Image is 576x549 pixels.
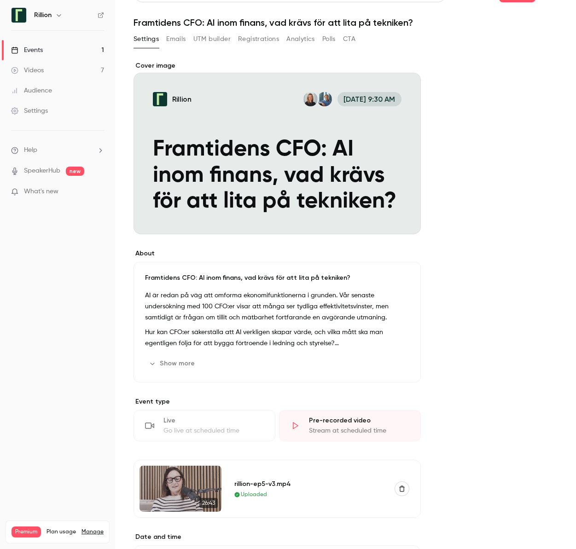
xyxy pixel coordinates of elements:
span: What's new [24,187,58,196]
h6: Rillion [34,11,52,20]
p: Hur kan CFO:er säkerställa att AI verkligen skapar värde, och vilka mått ska man egentligen följa... [145,327,409,349]
img: Rillion [12,8,26,23]
button: Show more [145,356,200,371]
h1: Framtidens CFO: AI inom finans, vad krävs för att lita på tekniken?​ [134,17,558,28]
div: Go live at scheduled time [163,426,264,435]
p: AI är redan på väg att omforma ekonomifunktionerna i grunden. Vår senaste undersökning med 100 CF... [145,290,409,323]
button: Emails [166,32,186,46]
div: Videos [11,66,44,75]
span: Uploaded [241,491,267,499]
span: new [66,167,84,176]
div: rillion-ep5-v3.mp4 [234,479,384,489]
button: CTA [343,32,355,46]
div: Live [163,416,264,425]
section: Cover image [134,61,421,234]
span: Help [24,145,37,155]
button: Analytics [286,32,315,46]
iframe: Noticeable Trigger [93,188,104,196]
span: 26:43 [199,498,218,508]
div: Events [11,46,43,55]
button: Settings [134,32,159,46]
p: Framtidens CFO: AI inom finans, vad krävs för att lita på tekniken?​ [145,273,409,283]
div: Settings [11,106,48,116]
a: SpeakerHub [24,166,60,176]
div: Stream at scheduled time [309,426,409,435]
li: help-dropdown-opener [11,145,104,155]
label: About [134,249,421,258]
div: Audience [11,86,52,95]
a: Manage [81,528,104,536]
button: UTM builder [193,32,231,46]
button: Polls [322,32,336,46]
div: Pre-recorded videoStream at scheduled time [279,410,421,441]
label: Cover image [134,61,421,70]
div: Pre-recorded video [309,416,409,425]
label: Date and time [134,532,421,542]
button: Registrations [238,32,279,46]
span: Premium [12,526,41,537]
span: Plan usage [47,528,76,536]
div: LiveGo live at scheduled time [134,410,275,441]
p: Event type [134,397,421,406]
